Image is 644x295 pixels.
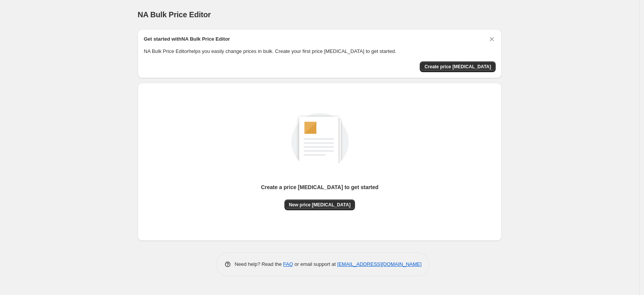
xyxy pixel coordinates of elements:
button: New price [MEDICAL_DATA] [284,199,355,210]
span: or email support at [293,261,337,267]
h2: Get started with NA Bulk Price Editor [144,35,230,43]
p: NA Bulk Price Editor helps you easily change prices in bulk. Create your first price [MEDICAL_DAT... [144,48,496,55]
button: Dismiss card [488,35,496,43]
a: [EMAIL_ADDRESS][DOMAIN_NAME] [337,261,422,267]
button: Create price change job [420,61,496,72]
p: Create a price [MEDICAL_DATA] to get started [261,183,379,191]
a: FAQ [283,261,293,267]
span: Need help? Read the [235,261,283,267]
span: New price [MEDICAL_DATA] [289,202,351,208]
span: Create price [MEDICAL_DATA] [424,64,491,70]
span: NA Bulk Price Editor [138,10,211,19]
